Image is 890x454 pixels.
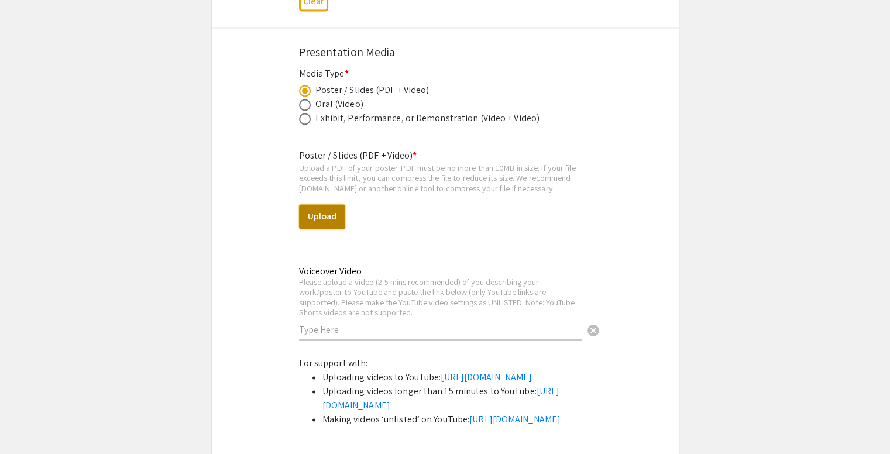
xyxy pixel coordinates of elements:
[586,324,600,338] span: cancel
[322,385,560,411] a: [URL][DOMAIN_NAME]
[315,83,429,97] div: Poster / Slides (PDF + Video)
[299,43,592,61] div: Presentation Media
[299,204,345,229] button: Upload
[299,357,368,369] span: For support with:
[322,370,592,384] li: Uploading videos to YouTube:
[322,384,592,412] li: Uploading videos longer than 15 minutes to YouTube:
[322,412,592,427] li: Making videos ‘unlisted’ on YouTube:
[441,371,532,383] a: [URL][DOMAIN_NAME]
[299,163,592,194] div: Upload a PDF of your poster. PDF must be no more than 10MB in size. If your file exceeds this lim...
[582,318,605,341] button: Clear
[299,265,362,277] mat-label: Voiceover Video
[315,111,540,125] div: Exhibit, Performance, or Demonstration (Video + Video)
[299,149,417,161] mat-label: Poster / Slides (PDF + Video)
[299,67,349,80] mat-label: Media Type
[299,324,582,336] input: Type Here
[469,413,561,425] a: [URL][DOMAIN_NAME]
[9,401,50,445] iframe: Chat
[315,97,363,111] div: Oral (Video)
[299,277,582,318] div: Please upload a video (2-5 mins recommended) of you describing your work/poster to YouTube and pa...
